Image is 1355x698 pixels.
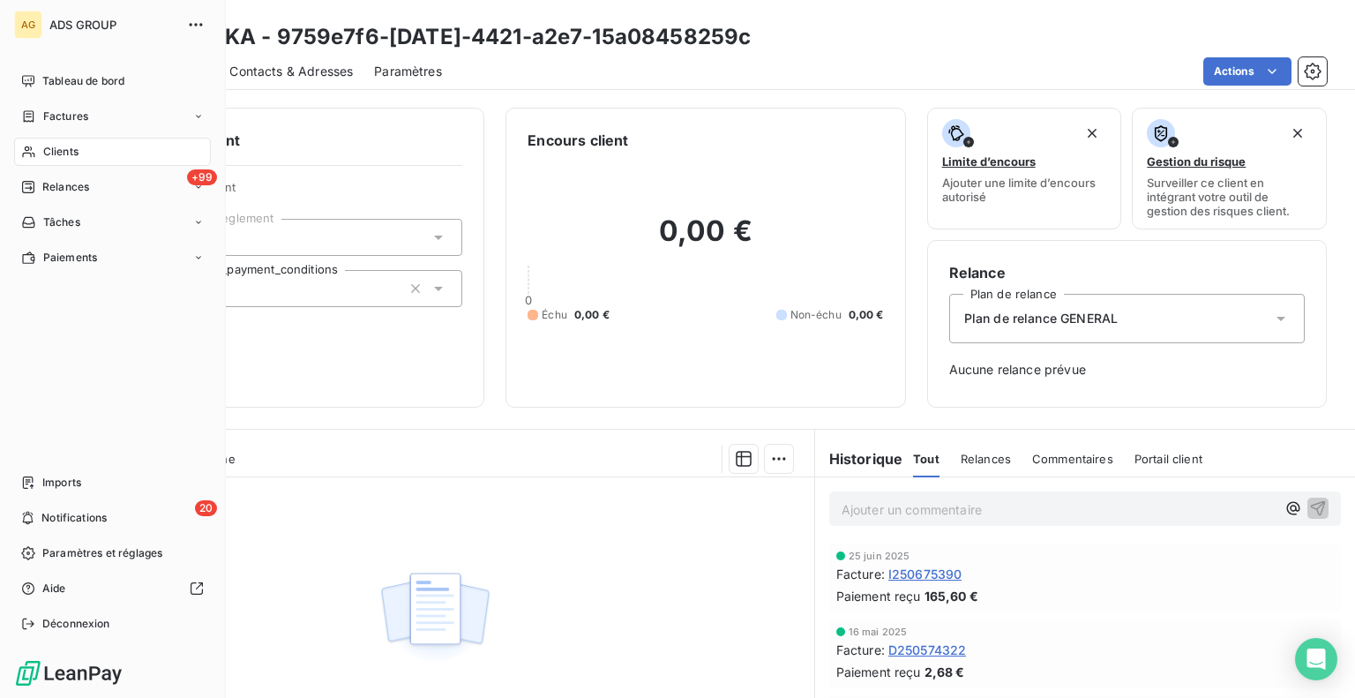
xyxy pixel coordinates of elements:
span: Aide [42,581,66,597]
span: Surveiller ce client en intégrant votre outil de gestion des risques client. [1147,176,1312,218]
img: Empty state [378,563,491,672]
span: Clients [43,144,79,160]
input: Ajouter une valeur [219,281,233,296]
span: I250675390 [888,565,962,583]
span: ADS GROUP [49,18,176,32]
a: Aide [14,574,211,603]
span: Paiement reçu [836,663,921,681]
span: Limite d’encours [942,154,1036,169]
h6: Historique [815,448,903,469]
h6: Informations client [107,130,462,151]
span: Contacts & Adresses [229,63,353,80]
span: Gestion du risque [1147,154,1246,169]
span: 165,60 € [925,587,978,605]
span: Propriétés Client [142,180,462,205]
span: Plan de relance GENERAL [964,310,1118,327]
span: Paramètres et réglages [42,545,162,561]
span: Paramètres [374,63,442,80]
span: Non-échu [790,307,842,323]
span: Tout [913,452,940,466]
h3: CEFERKA - 9759e7f6-[DATE]-4421-a2e7-15a08458259c [155,21,751,53]
span: Déconnexion [42,616,110,632]
span: Relances [961,452,1011,466]
span: 2,68 € [925,663,965,681]
span: Ajouter une limite d’encours autorisé [942,176,1107,204]
span: 0,00 € [849,307,884,323]
div: AG [14,11,42,39]
button: Gestion du risqueSurveiller ce client en intégrant votre outil de gestion des risques client. [1132,108,1327,229]
span: Aucune relance prévue [949,361,1305,379]
span: Facture : [836,641,885,659]
span: 0,00 € [574,307,610,323]
span: +99 [187,169,217,185]
span: Paiements [43,250,97,266]
span: 25 juin 2025 [849,551,910,561]
span: Factures [43,109,88,124]
span: 16 mai 2025 [849,627,908,637]
span: Commentaires [1032,452,1113,466]
span: 20 [195,500,217,516]
span: Notifications [41,510,107,526]
img: Logo LeanPay [14,659,124,687]
button: Actions [1203,57,1291,86]
span: Échu [542,307,567,323]
h2: 0,00 € [528,214,883,266]
h6: Relance [949,262,1305,283]
span: Paiement reçu [836,587,921,605]
span: Tableau de bord [42,73,124,89]
button: Limite d’encoursAjouter une limite d’encours autorisé [927,108,1122,229]
span: Tâches [43,214,80,230]
span: Imports [42,475,81,491]
h6: Encours client [528,130,628,151]
div: Open Intercom Messenger [1295,638,1337,680]
span: D250574322 [888,641,967,659]
span: Facture : [836,565,885,583]
span: Relances [42,179,89,195]
span: 0 [525,293,532,307]
span: Portail client [1134,452,1202,466]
